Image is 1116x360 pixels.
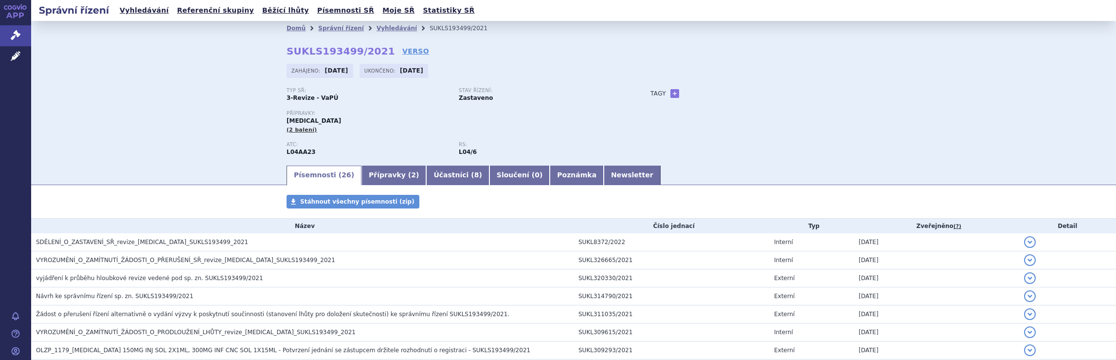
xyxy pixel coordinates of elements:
a: Sloučení (0) [489,166,550,185]
td: SUKL8372/2022 [574,233,769,251]
a: Referenční skupiny [174,4,257,17]
a: + [670,89,679,98]
span: Interní [774,257,793,264]
a: Účastníci (8) [426,166,489,185]
span: OLZP_1179_TYSABRI 150MG INJ SOL 2X1ML, 300MG INF CNC SOL 1X15ML - Potvrzení jednání se zástupcem ... [36,347,530,354]
li: SUKLS193499/2021 [430,21,500,36]
td: [DATE] [854,269,1019,287]
p: ATC: [287,142,449,148]
a: Správní řízení [318,25,364,32]
a: Moje SŘ [379,4,417,17]
th: Detail [1019,219,1116,233]
a: Domů [287,25,306,32]
span: (2 balení) [287,127,317,133]
td: [DATE] [854,323,1019,341]
strong: natalizumab [459,149,477,155]
span: 26 [342,171,351,179]
h3: Tagy [650,88,666,99]
a: Běžící lhůty [259,4,312,17]
th: Typ [769,219,854,233]
span: Návrh ke správnímu řízení sp. zn. SUKLS193499/2021 [36,293,193,300]
td: [DATE] [854,233,1019,251]
td: SUKL309615/2021 [574,323,769,341]
a: Statistiky SŘ [420,4,477,17]
span: Externí [774,311,794,318]
td: SUKL314790/2021 [574,287,769,305]
th: Název [31,219,574,233]
span: Zahájeno: [291,67,322,75]
a: Stáhnout všechny písemnosti (zip) [287,195,419,208]
button: detail [1024,290,1036,302]
abbr: (?) [954,223,961,230]
span: [MEDICAL_DATA] [287,117,341,124]
th: Číslo jednací [574,219,769,233]
td: [DATE] [854,341,1019,360]
strong: NATALIZUMAB [287,149,316,155]
p: Stav řízení: [459,88,621,94]
strong: [DATE] [325,67,348,74]
span: Interní [774,239,793,246]
strong: SUKLS193499/2021 [287,45,395,57]
a: VERSO [402,46,429,56]
span: Stáhnout všechny písemnosti (zip) [300,198,414,205]
span: Žádost o přerušení řízení alternativně o vydání výzvy k poskytnutí součinnosti (stanovení lhůty p... [36,311,509,318]
button: detail [1024,308,1036,320]
td: SUKL326665/2021 [574,251,769,269]
p: Typ SŘ: [287,88,449,94]
td: [DATE] [854,305,1019,323]
p: RS: [459,142,621,148]
a: Přípravky (2) [361,166,426,185]
td: [DATE] [854,251,1019,269]
span: 2 [411,171,416,179]
span: 8 [474,171,479,179]
span: Externí [774,275,794,282]
th: Zveřejněno [854,219,1019,233]
button: detail [1024,326,1036,338]
span: Externí [774,293,794,300]
span: Externí [774,347,794,354]
span: Ukončeno: [364,67,397,75]
a: Vyhledávání [117,4,172,17]
button: detail [1024,272,1036,284]
button: detail [1024,254,1036,266]
button: detail [1024,236,1036,248]
span: Interní [774,329,793,336]
a: Písemnosti (26) [287,166,361,185]
a: Newsletter [604,166,661,185]
span: VYROZUMĚNÍ_O_ZAMÍTNUTÍ_ŽÁDOSTI_O_PRODLOUŽENÍ_LHŮTY_revize_natalizumab_SUKLS193499_2021 [36,329,356,336]
h2: Správní řízení [31,3,117,17]
strong: Zastaveno [459,95,493,101]
span: VYROZUMĚNÍ_O_ZAMÍTNUTÍ_ŽÁDOSTI_O_PŘERUŠENÍ_SŘ_revize_natalizumab_SUKLS193499_2021 [36,257,335,264]
a: Poznámka [550,166,604,185]
a: Vyhledávání [377,25,417,32]
td: SUKL309293/2021 [574,341,769,360]
p: Přípravky: [287,111,631,116]
td: SUKL320330/2021 [574,269,769,287]
strong: [DATE] [400,67,423,74]
td: [DATE] [854,287,1019,305]
span: SDĚLENÍ_O_ZASTAVENÍ_SŘ_revize_natalizumab_SUKLS193499_2021 [36,239,248,246]
span: vyjádření k průběhu hloubkové revize vedené pod sp. zn. SUKLS193499/2021 [36,275,263,282]
a: Písemnosti SŘ [314,4,377,17]
strong: 3-Revize - VaPÚ [287,95,338,101]
span: 0 [535,171,540,179]
button: detail [1024,344,1036,356]
td: SUKL311035/2021 [574,305,769,323]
